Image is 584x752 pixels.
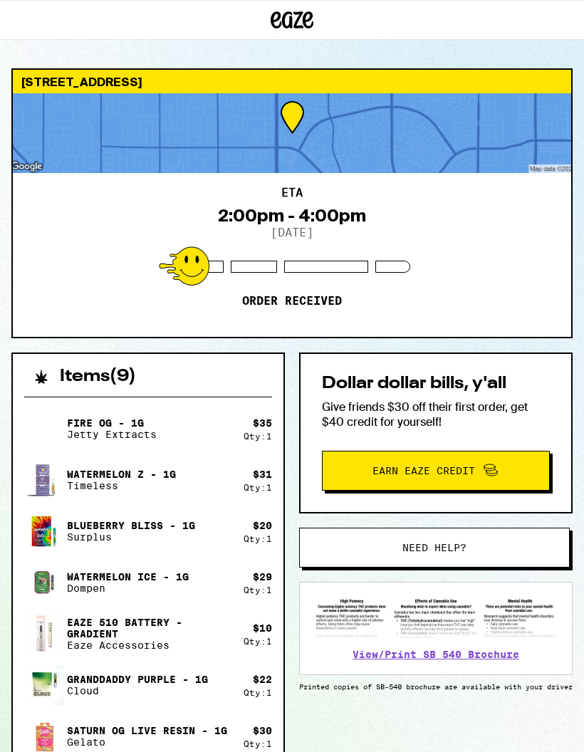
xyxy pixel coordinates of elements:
[67,429,157,440] p: Jetty Extracts
[322,375,550,392] h2: Dollar dollar bills, y'all
[60,368,136,385] h2: Items ( 9 )
[253,725,272,736] div: $ 30
[322,399,550,429] p: Give friends $30 off their first order, get $40 credit for yourself!
[242,294,342,308] p: Order received
[13,70,571,93] div: [STREET_ADDRESS]
[244,637,272,646] div: Qty: 1
[253,674,272,685] div: $ 22
[253,417,272,429] div: $ 35
[24,563,64,602] img: Watermelon Ice - 1g
[402,543,466,553] span: Need help?
[271,226,313,239] p: [DATE]
[67,583,189,594] p: Dompen
[244,585,272,595] div: Qty: 1
[24,511,64,551] img: Blueberry Bliss - 1g
[244,688,272,697] div: Qty: 1
[253,469,272,480] div: $ 31
[67,520,195,531] p: Blueberry Bliss - 1g
[322,451,550,491] button: Earn Eaze Credit
[218,206,366,226] div: 2:00pm - 4:00pm
[299,682,573,691] p: Printed copies of SB-540 brochure are available with your driver
[67,617,232,639] p: Eaze 510 Battery - Gradient
[244,534,272,543] div: Qty: 1
[67,639,232,651] p: Eaze Accessories
[253,622,272,634] div: $ 10
[67,571,189,583] p: Watermelon Ice - 1g
[244,432,272,441] div: Qty: 1
[67,531,195,543] p: Surplus
[24,460,64,500] img: Watermelon Z - 1g
[244,739,272,748] div: Qty: 1
[253,520,272,531] div: $ 20
[67,469,176,480] p: Watermelon Z - 1g
[67,685,208,696] p: Cloud
[24,614,64,654] img: Eaze 510 Battery - Gradient
[24,409,64,449] img: Fire OG - 1g
[244,483,272,492] div: Qty: 1
[253,571,272,583] div: $ 29
[372,466,475,476] span: Earn Eaze Credit
[314,597,558,639] img: SB 540 Brochure preview
[353,649,519,660] a: View/Print SB 540 Brochure
[67,736,227,748] p: Gelato
[281,187,303,199] h2: ETA
[67,480,176,491] p: Timeless
[67,674,208,685] p: Granddaddy Purple - 1g
[24,665,64,705] img: Granddaddy Purple - 1g
[67,725,227,736] p: Saturn OG Live Resin - 1g
[67,417,157,429] p: Fire OG - 1g
[299,528,570,568] button: Need help?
